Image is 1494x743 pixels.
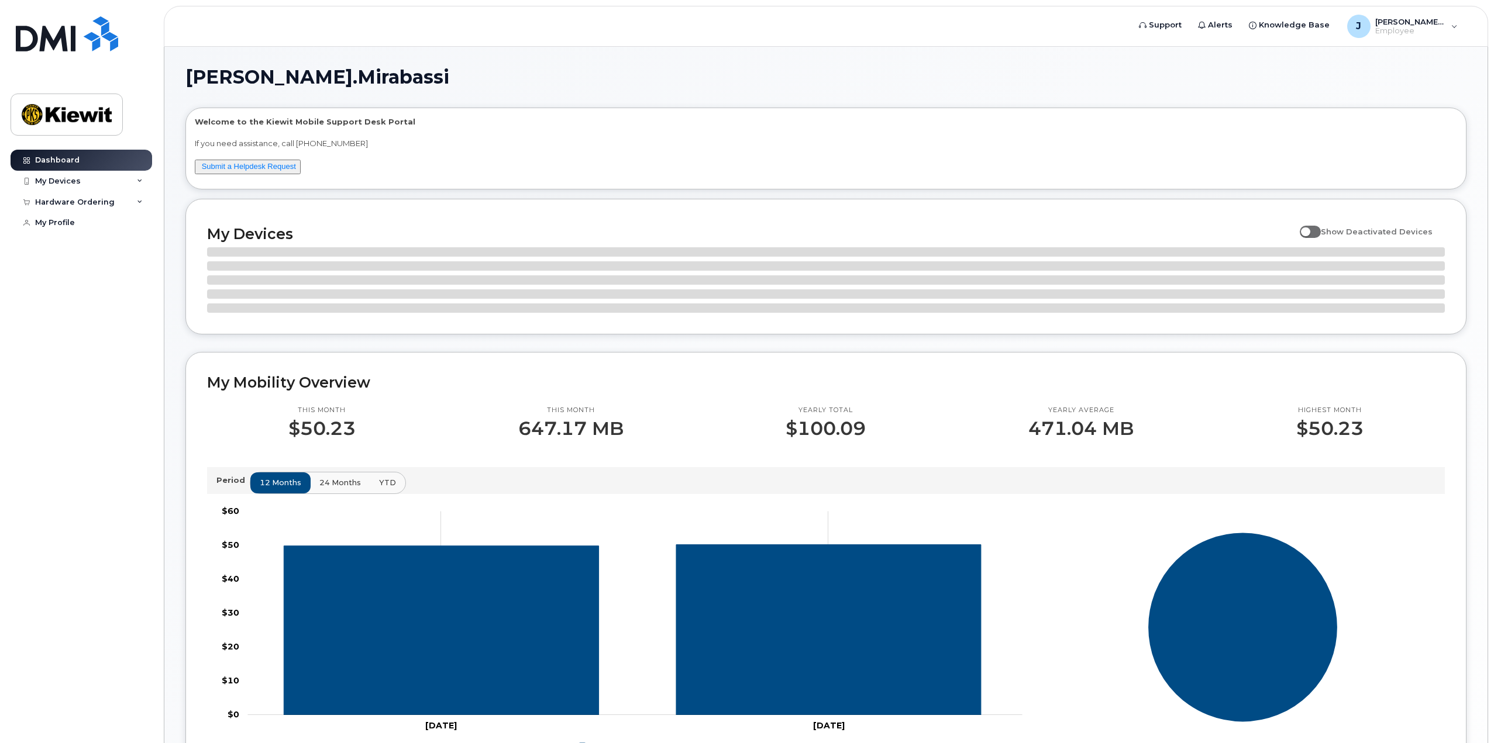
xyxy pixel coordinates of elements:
p: Yearly total [786,406,866,415]
tspan: $10 [222,675,239,686]
tspan: $50 [222,540,239,550]
tspan: $60 [222,506,239,516]
h2: My Devices [207,225,1294,243]
span: YTD [379,477,396,488]
h2: My Mobility Overview [207,374,1445,391]
p: Yearly average [1028,406,1134,415]
span: [PERSON_NAME].Mirabassi [185,68,449,86]
p: Highest month [1296,406,1364,415]
a: Submit a Helpdesk Request [202,162,296,171]
tspan: [DATE] [425,720,457,731]
p: $100.09 [786,418,866,439]
p: 647.17 MB [518,418,624,439]
g: 720-281-2484 [284,545,981,715]
tspan: $20 [222,641,239,652]
p: $50.23 [288,418,356,439]
tspan: $30 [222,607,239,618]
span: Show Deactivated Devices [1321,227,1433,236]
p: Period [216,475,250,486]
input: Show Deactivated Devices [1300,220,1309,230]
button: Submit a Helpdesk Request [195,160,301,174]
tspan: $40 [222,573,239,584]
p: 471.04 MB [1028,418,1134,439]
span: 24 months [319,477,361,488]
tspan: [DATE] [813,720,845,731]
p: If you need assistance, call [PHONE_NUMBER] [195,138,1457,149]
p: This month [288,406,356,415]
p: $50.23 [1296,418,1364,439]
p: Welcome to the Kiewit Mobile Support Desk Portal [195,116,1457,127]
p: This month [518,406,624,415]
tspan: $0 [228,709,239,720]
g: Series [1148,533,1338,723]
